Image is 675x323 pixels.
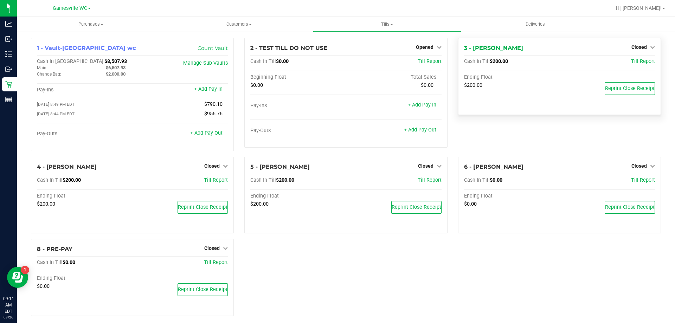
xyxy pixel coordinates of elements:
[605,85,655,91] span: Reprint Close Receipt
[461,17,609,32] a: Deliveries
[464,74,560,80] div: Ending Float
[464,82,482,88] span: $200.00
[3,296,14,315] p: 09:11 AM EDT
[250,177,276,183] span: Cash In Till
[5,51,12,58] inline-svg: Inventory
[37,65,47,70] span: Main:
[53,5,87,11] span: Gainesville WC
[198,45,228,51] a: Count Vault
[37,111,75,116] span: [DATE] 8:44 PM EDT
[37,72,61,77] span: Change Bag:
[63,177,81,183] span: $200.00
[106,65,126,70] span: $6,507.93
[106,71,126,77] span: $2,000.00
[631,58,655,64] a: Till Report
[490,58,508,64] span: $200.00
[391,201,442,214] button: Reprint Close Receipt
[63,259,75,265] span: $0.00
[250,193,346,199] div: Ending Float
[7,267,28,288] iframe: Resource center
[194,86,223,92] a: + Add Pay-In
[464,163,523,170] span: 6 - [PERSON_NAME]
[490,177,502,183] span: $0.00
[276,58,289,64] span: $0.00
[404,127,436,133] a: + Add Pay-Out
[204,101,223,107] span: $790.10
[250,74,346,80] div: Beginning Float
[37,45,136,51] span: 1 - Vault-[GEOGRAPHIC_DATA] wc
[37,102,75,107] span: [DATE] 8:49 PM EDT
[17,17,165,32] a: Purchases
[104,58,127,64] span: $8,507.93
[631,163,647,169] span: Closed
[392,204,441,210] span: Reprint Close Receipt
[250,58,276,64] span: Cash In Till
[418,58,442,64] a: Till Report
[37,163,97,170] span: 4 - [PERSON_NAME]
[178,286,227,292] span: Reprint Close Receipt
[250,82,263,88] span: $0.00
[37,58,104,64] span: Cash In [GEOGRAPHIC_DATA]:
[408,102,436,108] a: + Add Pay-In
[178,283,228,296] button: Reprint Close Receipt
[204,163,220,169] span: Closed
[5,96,12,103] inline-svg: Reports
[464,177,490,183] span: Cash In Till
[183,60,228,66] a: Manage Sub-Vaults
[464,45,523,51] span: 3 - [PERSON_NAME]
[165,17,313,32] a: Customers
[37,87,133,93] div: Pay-Ins
[37,193,133,199] div: Ending Float
[516,21,554,27] span: Deliveries
[204,177,228,183] a: Till Report
[37,259,63,265] span: Cash In Till
[5,66,12,73] inline-svg: Outbound
[5,35,12,43] inline-svg: Inbound
[37,283,50,289] span: $0.00
[178,201,228,214] button: Reprint Close Receipt
[204,111,223,117] span: $956.76
[178,204,227,210] span: Reprint Close Receipt
[37,275,133,282] div: Ending Float
[5,20,12,27] inline-svg: Analytics
[418,177,442,183] a: Till Report
[631,177,655,183] a: Till Report
[605,82,655,95] button: Reprint Close Receipt
[250,45,327,51] span: 2 - TEST TILL DO NOT USE
[37,201,55,207] span: $200.00
[276,177,294,183] span: $200.00
[3,315,14,320] p: 08/26
[204,259,228,265] a: Till Report
[421,82,433,88] span: $0.00
[616,5,662,11] span: Hi, [PERSON_NAME]!
[605,204,655,210] span: Reprint Close Receipt
[165,21,313,27] span: Customers
[250,201,269,207] span: $200.00
[250,128,346,134] div: Pay-Outs
[190,130,223,136] a: + Add Pay-Out
[605,201,655,214] button: Reprint Close Receipt
[416,44,433,50] span: Opened
[5,81,12,88] inline-svg: Retail
[313,17,461,32] a: Tills
[418,163,433,169] span: Closed
[37,177,63,183] span: Cash In Till
[464,193,560,199] div: Ending Float
[37,131,133,137] div: Pay-Outs
[250,103,346,109] div: Pay-Ins
[313,21,461,27] span: Tills
[464,201,477,207] span: $0.00
[21,266,29,274] iframe: Resource center unread badge
[17,21,165,27] span: Purchases
[37,246,72,252] span: 8 - PRE-PAY
[346,74,442,80] div: Total Sales
[204,245,220,251] span: Closed
[250,163,310,170] span: 5 - [PERSON_NAME]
